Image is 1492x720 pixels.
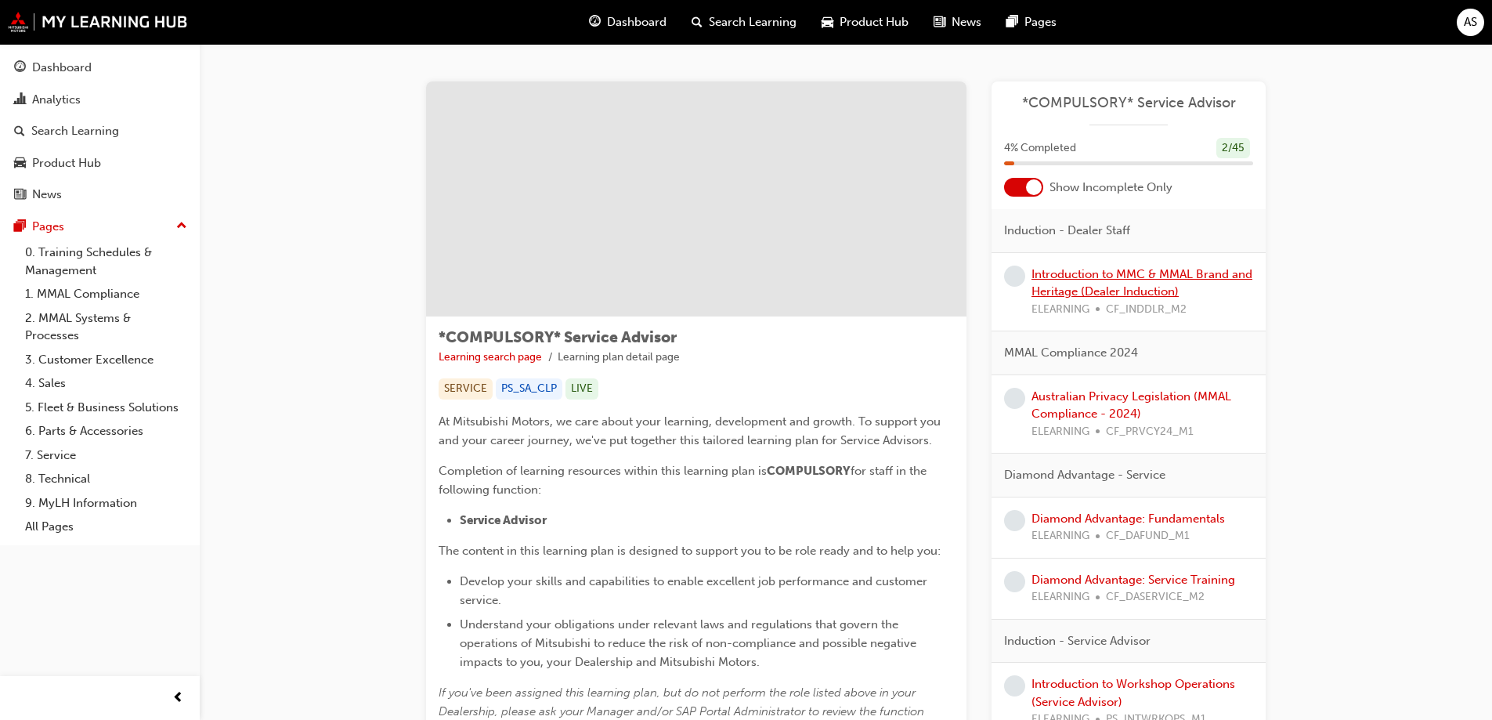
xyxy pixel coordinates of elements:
[496,378,562,400] div: PS_SA_CLP
[994,6,1069,38] a: pages-iconPages
[14,220,26,234] span: pages-icon
[1031,527,1089,545] span: ELEARNING
[31,122,119,140] div: Search Learning
[1031,301,1089,319] span: ELEARNING
[1006,13,1018,32] span: pages-icon
[6,85,193,114] a: Analytics
[32,218,64,236] div: Pages
[840,13,909,31] span: Product Hub
[952,13,981,31] span: News
[32,186,62,204] div: News
[19,241,193,282] a: 0. Training Schedules & Management
[1106,423,1194,441] span: CF_PRVCY24_M1
[19,282,193,306] a: 1. MMAL Compliance
[32,91,81,109] div: Analytics
[176,216,187,237] span: up-icon
[19,306,193,348] a: 2. MMAL Systems & Processes
[1464,13,1477,31] span: AS
[1004,632,1151,650] span: Induction - Service Advisor
[19,443,193,468] a: 7. Service
[439,544,941,558] span: The content in this learning plan is designed to support you to be role ready and to help you:
[439,414,944,447] span: At Mitsubishi Motors, we care about your learning, development and growth. To support you and you...
[6,53,193,82] a: Dashboard
[558,349,680,367] li: Learning plan detail page
[19,515,193,539] a: All Pages
[439,464,767,478] span: Completion of learning resources within this learning plan is
[1004,94,1253,112] a: *COMPULSORY* Service Advisor
[822,13,833,32] span: car-icon
[1024,13,1057,31] span: Pages
[934,13,945,32] span: news-icon
[607,13,667,31] span: Dashboard
[19,467,193,491] a: 8. Technical
[1031,512,1225,526] a: Diamond Advantage: Fundamentals
[8,12,188,32] img: mmal
[1004,675,1025,696] span: learningRecordVerb_NONE-icon
[172,689,184,708] span: prev-icon
[1031,389,1231,422] a: Australian Privacy Legislation (MMAL Compliance - 2024)
[1106,527,1190,545] span: CF_DAFUND_M1
[1004,266,1025,287] span: learningRecordVerb_NONE-icon
[32,59,92,77] div: Dashboard
[1004,510,1025,531] span: learningRecordVerb_NONE-icon
[565,378,598,400] div: LIVE
[1031,267,1252,299] a: Introduction to MMC & MMAL Brand and Heritage (Dealer Induction)
[439,350,542,364] a: Learning search page
[709,13,797,31] span: Search Learning
[460,574,930,607] span: Develop your skills and capabilities to enable excellent job performance and customer service.
[1049,179,1172,197] span: Show Incomplete Only
[32,154,101,172] div: Product Hub
[6,212,193,241] button: Pages
[14,157,26,171] span: car-icon
[767,464,851,478] span: COMPULSORY
[14,61,26,75] span: guage-icon
[6,50,193,212] button: DashboardAnalyticsSearch LearningProduct HubNews
[19,419,193,443] a: 6. Parts & Accessories
[6,117,193,146] a: Search Learning
[1031,677,1235,709] a: Introduction to Workshop Operations (Service Advisor)
[1106,588,1205,606] span: CF_DASERVICE_M2
[1004,139,1076,157] span: 4 % Completed
[1004,388,1025,409] span: learningRecordVerb_NONE-icon
[809,6,921,38] a: car-iconProduct Hub
[679,6,809,38] a: search-iconSearch Learning
[460,617,919,669] span: Understand your obligations under relevant laws and regulations that govern the operations of Mit...
[576,6,679,38] a: guage-iconDashboard
[439,378,493,400] div: SERVICE
[19,396,193,420] a: 5. Fleet & Business Solutions
[6,149,193,178] a: Product Hub
[1004,222,1130,240] span: Induction - Dealer Staff
[19,371,193,396] a: 4. Sales
[1031,588,1089,606] span: ELEARNING
[1004,466,1165,484] span: Diamond Advantage - Service
[692,13,703,32] span: search-icon
[1457,9,1484,36] button: AS
[1031,423,1089,441] span: ELEARNING
[14,93,26,107] span: chart-icon
[1106,301,1187,319] span: CF_INDDLR_M2
[439,328,677,346] span: *COMPULSORY* Service Advisor
[589,13,601,32] span: guage-icon
[1031,573,1235,587] a: Diamond Advantage: Service Training
[14,125,25,139] span: search-icon
[460,513,547,527] span: Service Advisor
[6,180,193,209] a: News
[1216,138,1250,159] div: 2 / 45
[1004,571,1025,592] span: learningRecordVerb_NONE-icon
[19,491,193,516] a: 9. MyLH Information
[439,464,930,497] span: for staff in the following function:
[921,6,994,38] a: news-iconNews
[14,188,26,202] span: news-icon
[19,348,193,372] a: 3. Customer Excellence
[1004,344,1138,362] span: MMAL Compliance 2024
